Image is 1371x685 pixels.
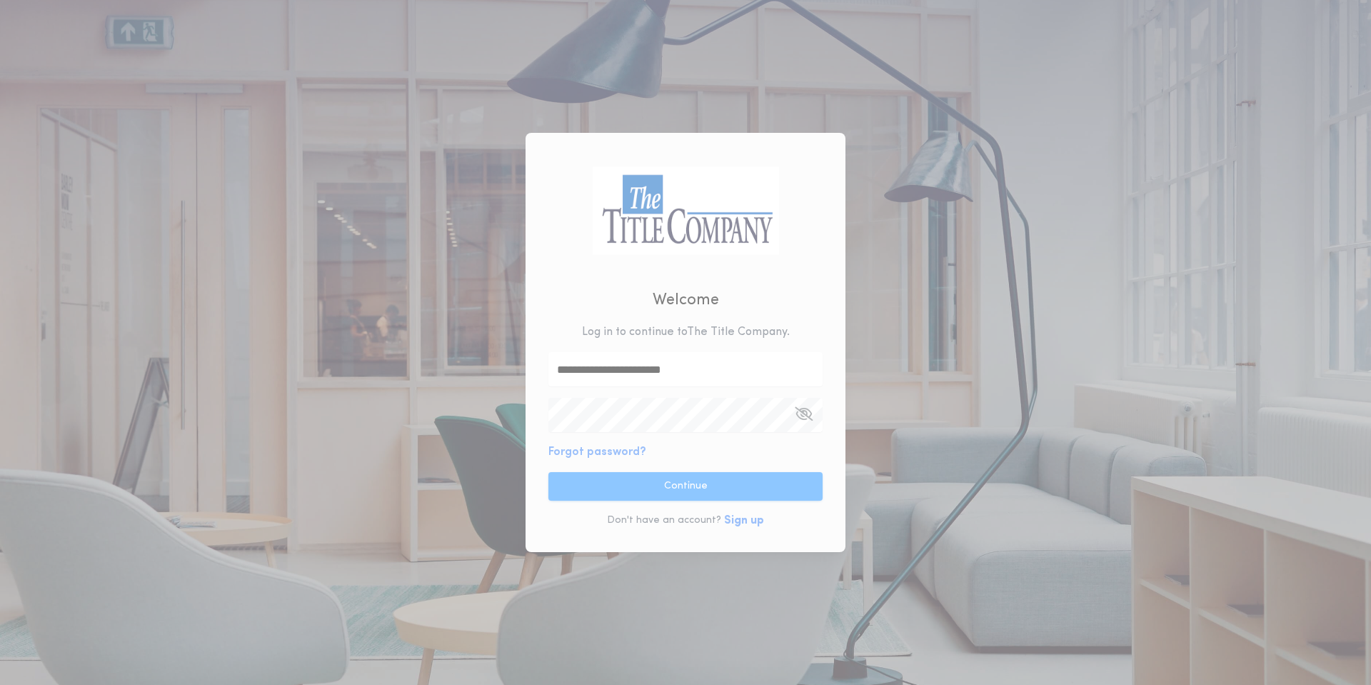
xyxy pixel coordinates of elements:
[582,324,790,341] p: Log in to continue to The Title Company .
[548,444,646,461] button: Forgot password?
[653,289,719,312] h2: Welcome
[592,166,779,254] img: logo
[724,512,764,529] button: Sign up
[607,514,721,528] p: Don't have an account?
[548,472,823,501] button: Continue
